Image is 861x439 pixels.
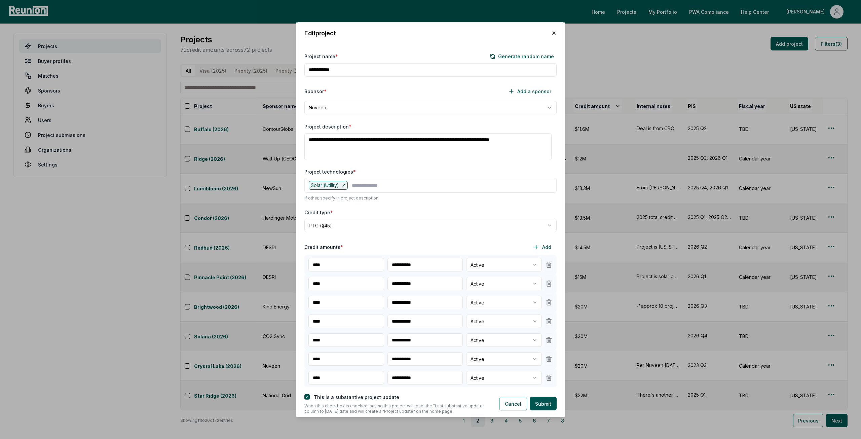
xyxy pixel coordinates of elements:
p: If other, specify in project description [304,195,557,201]
h2: Edit project [304,30,336,36]
button: Cancel [499,397,527,410]
div: Solar (Utility) [309,181,348,190]
p: When this checkbox is checked, saving this project will reset the "Last substantive update" colum... [304,403,488,414]
button: Generate random name [487,52,557,61]
label: This is a substantive project update [314,394,399,400]
label: Credit amounts [304,243,343,250]
button: Add a sponsor [503,85,557,98]
label: Project technologies [304,168,356,175]
button: Submit [530,397,557,410]
label: Project description [304,124,351,130]
label: Sponsor [304,88,327,95]
label: Credit type [304,209,333,216]
label: Project name [304,53,338,60]
button: Add [528,240,557,254]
